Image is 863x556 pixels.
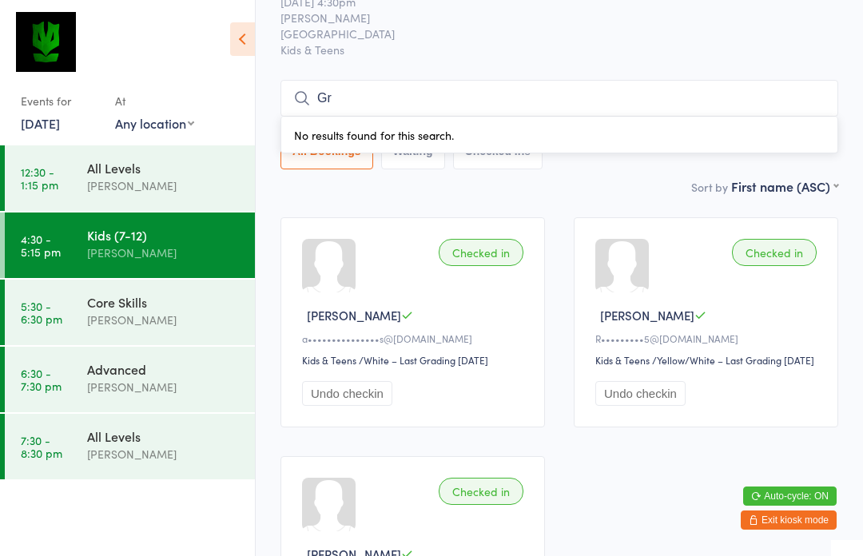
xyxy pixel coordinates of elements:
[595,381,686,406] button: Undo checkin
[280,80,838,117] input: Search
[16,12,76,72] img: Krav Maga Defence Institute
[115,88,194,114] div: At
[21,434,62,459] time: 7:30 - 8:30 pm
[439,478,523,505] div: Checked in
[5,347,255,412] a: 6:30 -7:30 pmAdvanced[PERSON_NAME]
[21,88,99,114] div: Events for
[732,239,817,266] div: Checked in
[302,381,392,406] button: Undo checkin
[21,114,60,132] a: [DATE]
[600,307,694,324] span: [PERSON_NAME]
[5,414,255,479] a: 7:30 -8:30 pmAll Levels[PERSON_NAME]
[280,42,838,58] span: Kids & Teens
[87,445,241,463] div: [PERSON_NAME]
[743,486,837,506] button: Auto-cycle: ON
[115,114,194,132] div: Any location
[87,159,241,177] div: All Levels
[280,26,813,42] span: [GEOGRAPHIC_DATA]
[21,367,62,392] time: 6:30 - 7:30 pm
[439,239,523,266] div: Checked in
[302,353,356,367] div: Kids & Teens
[5,280,255,345] a: 5:30 -6:30 pmCore Skills[PERSON_NAME]
[731,177,838,195] div: First name (ASC)
[87,177,241,195] div: [PERSON_NAME]
[741,510,837,530] button: Exit kiosk mode
[595,332,821,345] div: R•••••••••5@[DOMAIN_NAME]
[87,360,241,378] div: Advanced
[87,244,241,262] div: [PERSON_NAME]
[87,226,241,244] div: Kids (7-12)
[21,232,61,258] time: 4:30 - 5:15 pm
[280,10,813,26] span: [PERSON_NAME]
[652,353,814,367] span: / Yellow/White – Last Grading [DATE]
[87,378,241,396] div: [PERSON_NAME]
[595,353,650,367] div: Kids & Teens
[280,117,838,153] div: No results found for this search.
[5,145,255,211] a: 12:30 -1:15 pmAll Levels[PERSON_NAME]
[87,311,241,329] div: [PERSON_NAME]
[87,293,241,311] div: Core Skills
[359,353,488,367] span: / White – Last Grading [DATE]
[21,165,58,191] time: 12:30 - 1:15 pm
[5,212,255,278] a: 4:30 -5:15 pmKids (7-12)[PERSON_NAME]
[307,307,401,324] span: [PERSON_NAME]
[691,179,728,195] label: Sort by
[87,427,241,445] div: All Levels
[21,300,62,325] time: 5:30 - 6:30 pm
[302,332,528,345] div: a•••••••••••••••s@[DOMAIN_NAME]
